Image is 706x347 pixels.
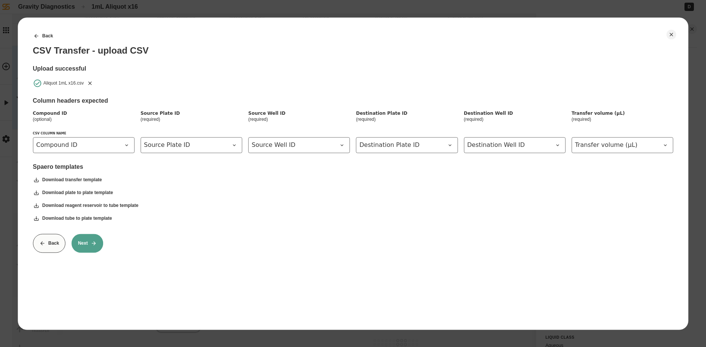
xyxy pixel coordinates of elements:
button: Back [27,26,60,45]
button: Next [71,234,103,253]
button: Download plate to plate template [27,183,119,202]
div: (required) [464,116,565,122]
div: Upload successful [33,65,674,72]
button: Remove [85,78,95,88]
span: Transfer volume (µL) [575,140,661,150]
div: Spaero templates [33,163,674,170]
div: CSV COLUMN NAME [33,131,674,136]
div: (required) [572,116,673,122]
span: Source Plate ID [144,140,230,150]
span: Destination Well ID [467,140,553,150]
button: Close [666,29,676,39]
span: Compound ID [36,140,122,150]
div: Destination Plate ID [356,110,457,116]
span: Source Well ID [252,140,337,150]
div: (required) [248,116,350,122]
div: Transfer volume (µL) [572,110,673,116]
span: Destination Plate ID [359,140,445,150]
div: CSV Transfer - upload CSV [33,45,149,56]
div: Aliquot 1mL x16.csv [43,80,84,86]
div: (required) [141,116,242,122]
div: Compound ID [33,110,134,116]
div: Source Plate ID [141,110,242,116]
div: Column headers expected [33,97,674,104]
div: (optional) [33,116,134,122]
button: Download tube to plate template [27,209,119,228]
button: Back [33,234,66,253]
div: Destination Well ID [464,110,565,116]
div: Source Well ID [248,110,350,116]
button: Download reagent reservoir to tube template [27,196,145,215]
button: Download transfer template [27,170,108,189]
div: (required) [356,116,457,122]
